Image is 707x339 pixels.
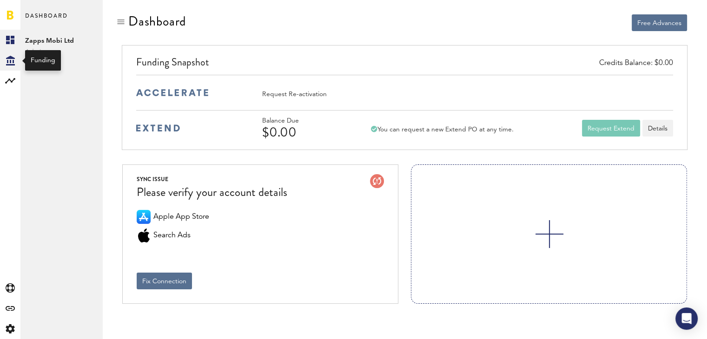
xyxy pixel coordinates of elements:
div: Apple App Store [137,210,151,224]
span: Support [68,7,101,15]
img: accelerate-medium-blue-logo.svg [136,89,208,96]
span: Zapps Mobi Ltd [25,35,98,46]
div: Funding [31,56,55,65]
div: Credits Balance: $0.00 [599,58,673,69]
span: Dashboard [25,10,68,30]
div: Search Ads [137,228,151,242]
span: Apple App Store [153,210,209,224]
div: SYNC ISSUE [137,174,287,184]
div: Balance Due [262,117,350,125]
button: Request Extend [582,120,640,137]
div: You can request a new Extend PO at any time. [371,125,514,134]
div: Request Re-activation [262,90,327,98]
img: extend-medium-blue-logo.svg [136,124,180,132]
button: Free Advances [632,14,687,31]
div: Dashboard [128,14,186,29]
div: Open Intercom Messenger [675,307,698,330]
a: Details [642,120,673,137]
button: Fix Connection [137,273,192,289]
img: account-issue.svg [370,174,384,188]
div: $0.00 [262,125,350,140]
span: Admin [25,46,98,58]
span: Search Ads [153,228,191,242]
div: Funding Snapshot [136,55,673,75]
div: Please verify your account details [137,184,287,201]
